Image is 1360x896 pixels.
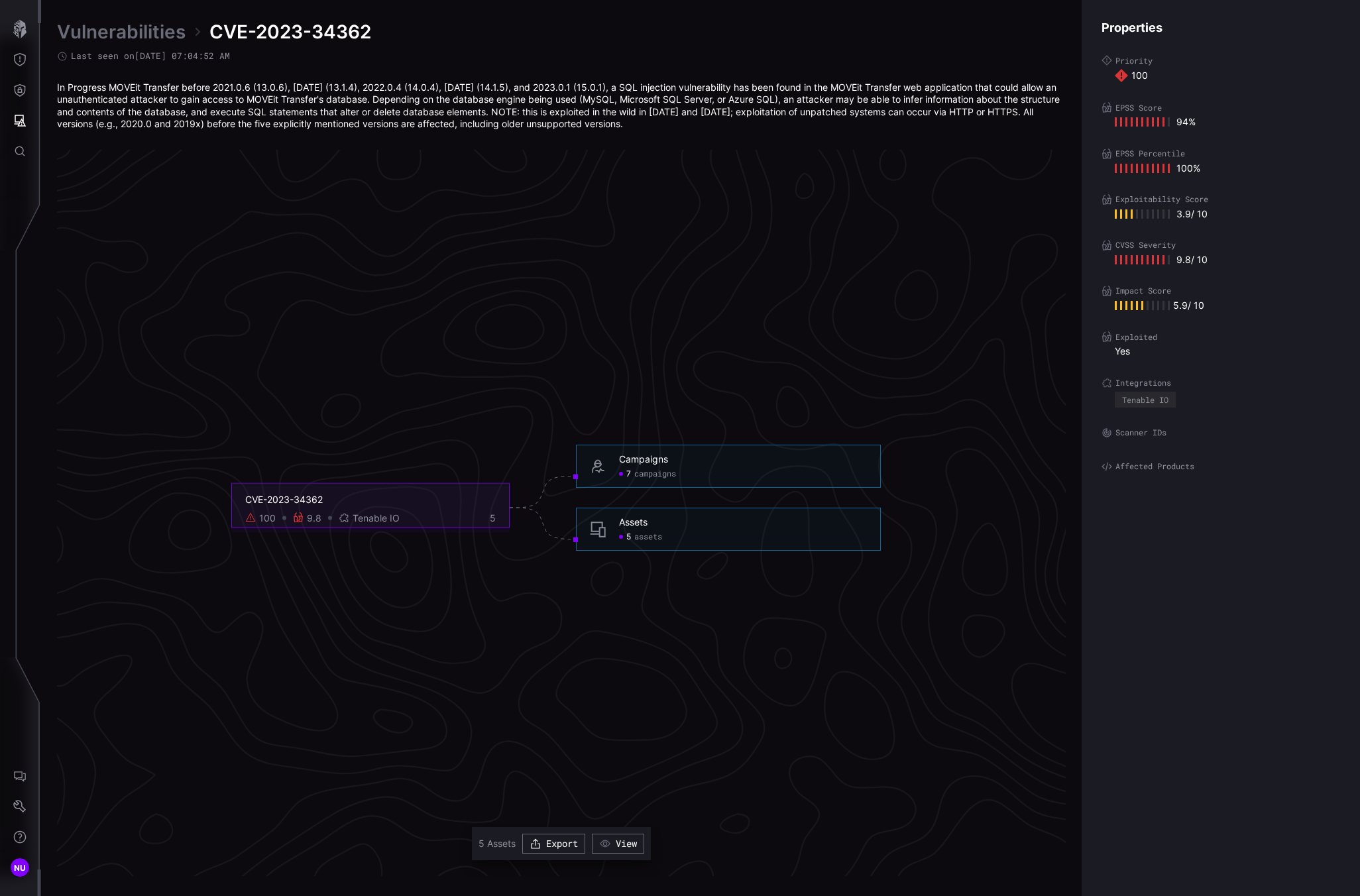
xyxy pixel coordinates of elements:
[1102,20,1340,35] h4: Properties
[57,20,186,44] a: Vulnerabilities
[71,50,230,62] span: Last seen on
[1102,461,1340,472] label: Affected Products
[353,512,400,524] span: Tenable IO
[1,852,39,883] button: NU
[1102,102,1340,113] label: EPSS Score
[1115,300,1340,311] div: 5.9 / 10
[1115,116,1196,128] div: 94 %
[307,512,321,524] div: 9.8
[245,494,496,506] div: CVE-2023-34362
[1115,254,1208,266] div: 9.8 / 10
[479,838,516,849] span: 5 Assets
[475,512,496,524] div: 5
[1102,240,1340,251] label: CVSS Severity
[592,834,644,854] button: View
[1102,55,1340,66] label: Priority
[209,20,371,44] span: CVE-2023-34362
[1115,69,1340,82] div: 100
[634,532,662,542] span: assets
[626,532,631,542] span: 5
[1102,194,1340,205] label: Exploitability Score
[135,50,230,62] time: [DATE] 07:04:52 AM
[1115,208,1208,220] div: 3.9 / 10
[14,861,27,875] span: NU
[1102,378,1340,388] label: Integrations
[57,82,1066,130] div: In Progress MOVEit Transfer before 2021.0.6 (13.0.6), [DATE] (13.1.4), 2022.0.4 (14.0.4), [DATE] ...
[259,512,276,524] div: 100
[1122,396,1168,404] div: Tenable IO
[1102,286,1340,296] label: Impact Score
[619,516,648,528] div: Assets
[522,834,585,854] button: Export
[634,469,676,479] span: campaigns
[1102,148,1340,159] label: EPSS Percentile
[619,453,668,465] div: Campaigns
[1102,331,1340,342] label: Exploited
[1115,345,1340,357] div: Yes
[1115,162,1200,174] div: 100 %
[1102,427,1340,438] label: Scanner IDs
[626,469,631,479] span: 7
